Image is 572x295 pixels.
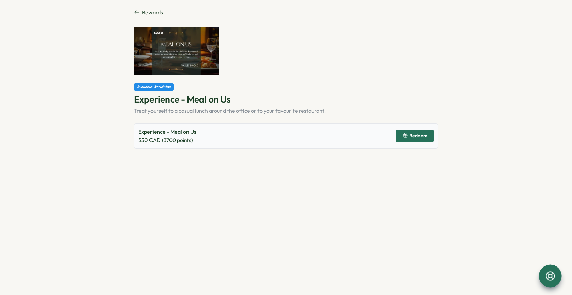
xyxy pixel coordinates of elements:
[138,136,161,144] span: $ 50 CAD
[134,8,438,17] a: Rewards
[142,8,163,17] span: Rewards
[162,136,193,144] span: ( 3700 points)
[134,93,438,105] p: Experience - Meal on Us
[134,27,219,75] img: Experience - Meal on Us
[396,130,434,142] button: Redeem
[134,107,438,115] div: Treat yourself to a casual lunch around the office or to your favourite restaurant!
[138,128,196,136] p: Experience - Meal on Us
[409,133,427,138] span: Redeem
[134,83,174,90] div: Available Worldwide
